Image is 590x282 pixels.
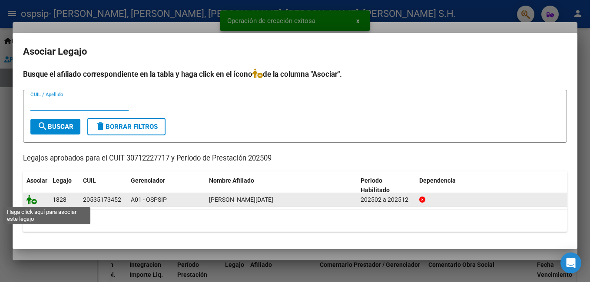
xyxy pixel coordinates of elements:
[560,252,581,273] div: Open Intercom Messenger
[23,43,567,60] h2: Asociar Legajo
[23,153,567,164] p: Legajos aprobados para el CUIT 30712227717 y Período de Prestación 202509
[23,171,49,200] datatable-header-cell: Asociar
[95,121,106,131] mat-icon: delete
[83,195,121,205] div: 20535173452
[131,196,167,203] span: A01 - OSPSIP
[53,177,72,184] span: Legajo
[37,123,73,131] span: Buscar
[37,121,48,131] mat-icon: search
[416,171,567,200] datatable-header-cell: Dependencia
[209,196,273,203] span: IRALA BENJAMIN NOEL
[27,177,47,184] span: Asociar
[131,177,165,184] span: Gerenciador
[23,210,567,232] div: 1 registros
[361,195,412,205] div: 202502 a 202512
[209,177,254,184] span: Nombre Afiliado
[361,177,390,194] span: Periodo Habilitado
[49,171,80,200] datatable-header-cell: Legajo
[87,118,166,135] button: Borrar Filtros
[206,171,357,200] datatable-header-cell: Nombre Afiliado
[53,196,66,203] span: 1828
[95,123,158,131] span: Borrar Filtros
[127,171,206,200] datatable-header-cell: Gerenciador
[30,119,80,134] button: Buscar
[80,171,127,200] datatable-header-cell: CUIL
[419,177,456,184] span: Dependencia
[83,177,96,184] span: CUIL
[23,69,567,80] h4: Busque el afiliado correspondiente en la tabla y haga click en el ícono de la columna "Asociar".
[357,171,416,200] datatable-header-cell: Periodo Habilitado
